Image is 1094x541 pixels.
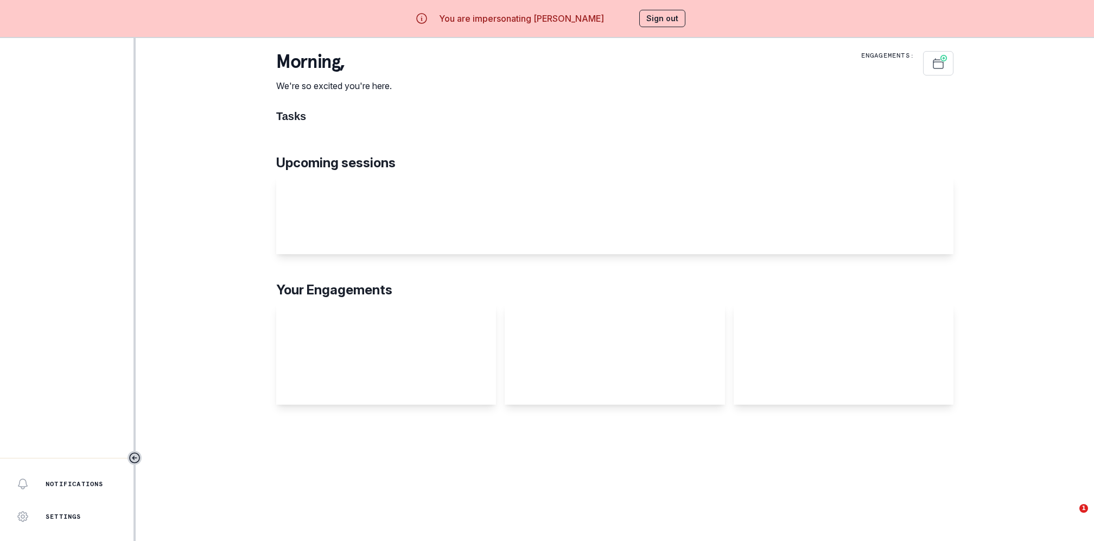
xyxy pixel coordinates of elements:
[46,512,81,521] p: Settings
[1057,504,1083,530] iframe: Intercom live chat
[276,51,392,73] p: morning ,
[923,51,953,76] button: Schedule Sessions
[861,51,914,60] p: Engagements:
[46,480,104,488] p: Notifications
[1079,504,1088,513] span: 1
[128,451,142,465] button: Toggle sidebar
[639,10,685,27] button: Sign out
[276,153,953,173] p: Upcoming sessions
[439,12,604,25] p: You are impersonating [PERSON_NAME]
[276,280,953,300] p: Your Engagements
[276,110,953,123] h1: Tasks
[276,79,392,92] p: We're so excited you're here.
